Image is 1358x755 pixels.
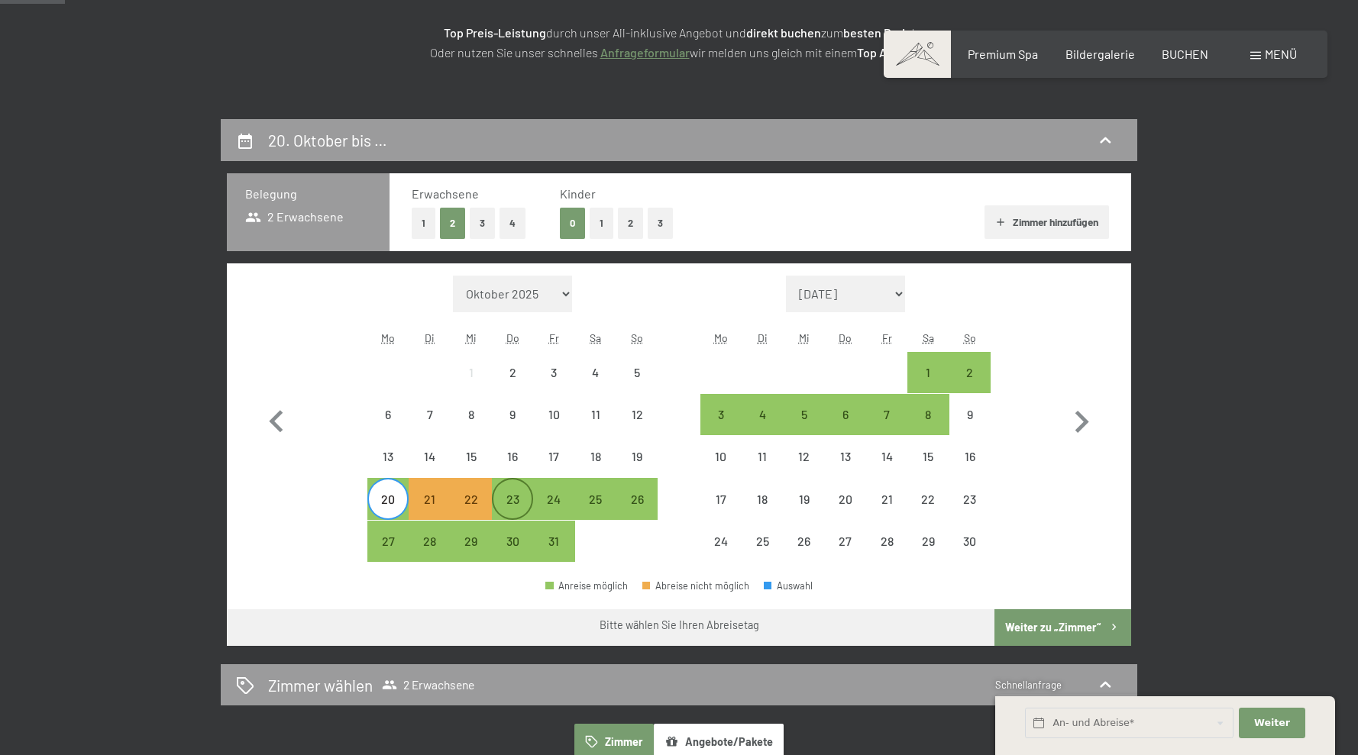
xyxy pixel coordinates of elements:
div: 1 [909,366,947,405]
button: 3 [648,208,673,239]
div: 15 [909,450,947,489]
abbr: Montag [381,331,395,344]
div: Sun Oct 19 2025 [616,436,658,477]
div: 31 [535,535,573,573]
div: Abreise möglich [409,521,450,562]
div: 21 [868,493,906,531]
div: Abreise möglich [533,478,574,519]
div: Mon Oct 13 2025 [367,436,409,477]
div: Abreise nicht möglich [367,436,409,477]
div: 21 [410,493,448,531]
div: Thu Oct 23 2025 [492,478,533,519]
abbr: Donnerstag [506,331,519,344]
div: Abreise möglich [575,478,616,519]
div: Mon Nov 03 2025 [700,394,742,435]
div: Abreise nicht möglich [575,394,616,435]
abbr: Sonntag [631,331,643,344]
div: 17 [702,493,740,531]
div: Thu Nov 13 2025 [825,436,866,477]
div: Sun Nov 09 2025 [949,394,991,435]
div: Abreise nicht möglich [451,436,492,477]
div: 24 [535,493,573,531]
div: 11 [743,450,781,489]
div: 13 [369,450,407,489]
div: 16 [493,450,532,489]
div: Thu Oct 30 2025 [492,521,533,562]
div: Fri Nov 07 2025 [866,394,907,435]
div: Abreise möglich [367,521,409,562]
a: Premium Spa [968,47,1038,61]
div: 10 [535,408,573,447]
div: 14 [868,450,906,489]
div: 24 [702,535,740,573]
div: 20 [826,493,865,531]
div: Abreise möglich [492,521,533,562]
div: Fri Oct 31 2025 [533,521,574,562]
div: 22 [452,493,490,531]
div: 2 [493,366,532,405]
div: 19 [618,450,656,489]
div: Abreise möglich [367,478,409,519]
div: 8 [909,408,947,447]
div: Abreise nicht möglich [492,436,533,477]
div: 28 [410,535,448,573]
div: Abreise nicht möglich, da die Mindestaufenthaltsdauer nicht erfüllt wird [451,478,492,519]
div: Abreise nicht möglich [783,436,824,477]
div: 27 [369,535,407,573]
div: 12 [784,450,823,489]
span: 2 Erwachsene [245,208,344,225]
div: Sat Nov 01 2025 [907,352,949,393]
div: Abreise möglich [783,394,824,435]
h2: Zimmer wählen [268,674,373,696]
a: Anfrageformular [600,45,690,60]
div: 30 [493,535,532,573]
div: 28 [868,535,906,573]
div: Sun Oct 26 2025 [616,478,658,519]
div: Mon Nov 17 2025 [700,478,742,519]
div: Sun Oct 05 2025 [616,352,658,393]
div: Abreise möglich [949,352,991,393]
div: 29 [452,535,490,573]
button: 1 [590,208,613,239]
div: Abreise möglich [451,521,492,562]
div: Wed Oct 22 2025 [451,478,492,519]
span: Kinder [560,186,596,201]
strong: Top Preis-Leistung [444,25,546,40]
div: Abreise nicht möglich [367,394,409,435]
div: Wed Nov 26 2025 [783,521,824,562]
div: Abreise nicht möglich [451,352,492,393]
div: 22 [909,493,947,531]
a: Bildergalerie [1065,47,1135,61]
abbr: Sonntag [964,331,976,344]
button: 3 [470,208,495,239]
div: Abreise nicht möglich [866,436,907,477]
div: 5 [784,408,823,447]
div: Abreise nicht möglich, da die Mindestaufenthaltsdauer nicht erfüllt wird [409,478,450,519]
div: Wed Oct 29 2025 [451,521,492,562]
button: Weiter [1239,708,1305,739]
div: 15 [452,450,490,489]
div: Abreise möglich [533,521,574,562]
div: Thu Oct 09 2025 [492,394,533,435]
div: Sat Nov 15 2025 [907,436,949,477]
abbr: Freitag [882,331,892,344]
button: Weiter zu „Zimmer“ [994,609,1131,646]
abbr: Samstag [590,331,601,344]
div: Fri Nov 28 2025 [866,521,907,562]
div: 12 [618,408,656,447]
div: Wed Oct 01 2025 [451,352,492,393]
div: Fri Oct 24 2025 [533,478,574,519]
div: Mon Nov 10 2025 [700,436,742,477]
div: Abreise nicht möglich [492,394,533,435]
div: 10 [702,450,740,489]
button: Vorheriger Monat [254,276,299,563]
div: 9 [951,408,989,447]
div: Sat Oct 11 2025 [575,394,616,435]
div: Abreise möglich [700,394,742,435]
div: Abreise nicht möglich [616,436,658,477]
div: Wed Nov 19 2025 [783,478,824,519]
div: Abreise nicht möglich [783,478,824,519]
abbr: Mittwoch [466,331,477,344]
